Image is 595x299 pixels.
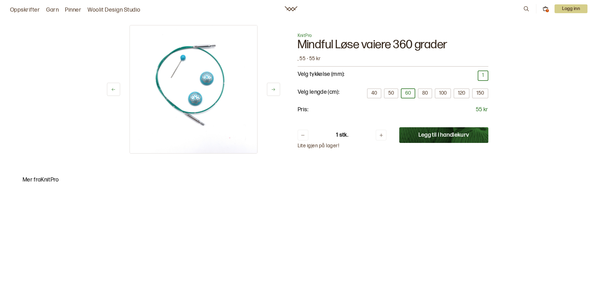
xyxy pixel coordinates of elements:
span: KnitPro [298,33,312,38]
button: 60 [401,88,415,99]
button: Legg til i handlekurv [399,127,488,143]
button: 150 [472,88,488,99]
p: Velg tykkelse (mm): [298,71,345,81]
button: 100 [435,88,451,99]
p: Velg lengde (cm): [298,88,339,99]
p: 1 stk. [336,131,348,139]
a: Pinner [65,6,81,14]
button: 40 [367,88,381,99]
div: 1 [546,9,549,12]
h1: Mindful Løse vaiere 360 grader [298,39,488,56]
p: Logg inn [555,4,587,13]
button: 1 [543,6,548,12]
button: 80 [418,88,432,99]
img: Bilde av garn [130,25,258,153]
a: Garn [46,6,59,14]
p: Lite igjen på lager! [298,143,488,149]
button: 50 [384,88,398,99]
a: Woolit Design Studio [88,6,141,14]
p: Pris: [298,106,309,113]
a: Oppskrifter [10,6,40,14]
button: 120 [454,88,470,99]
a: Woolit [285,6,297,11]
button: 1 [478,71,488,81]
button: User dropdown [555,4,587,13]
p: 55 kr [476,106,488,113]
p: , 55 - 55 kr [298,56,488,62]
p: Mer fra KnitPro [23,176,572,184]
